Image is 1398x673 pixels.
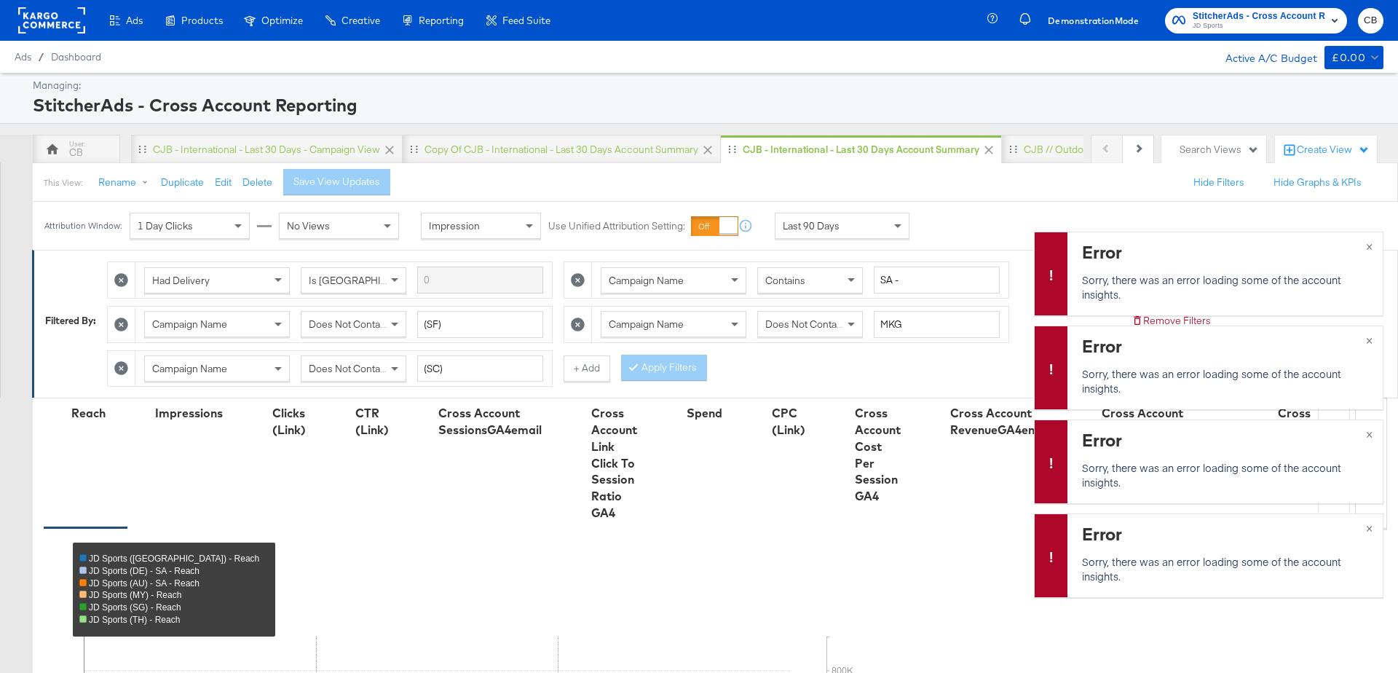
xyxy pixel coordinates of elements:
button: Hide Graphs & KPIs [1273,176,1362,189]
p: Sorry, there was an error loading some of the account insights. [1082,460,1365,489]
div: This View: [44,177,82,189]
div: Error [1082,522,1365,546]
span: Ads [126,15,143,26]
div: CJB // Outdoors [1024,143,1098,157]
p: Sorry, there was an error loading some of the account insights. [1082,554,1365,583]
div: Drag to reorder tab [728,145,736,153]
span: Campaign Name [152,318,227,331]
button: × [1356,326,1383,353]
span: × [1366,519,1373,535]
button: × [1356,420,1383,446]
button: × [1356,232,1383,259]
span: Products [181,15,223,26]
div: Active A/C Budget [1210,46,1317,68]
button: Duplicate [161,176,204,189]
input: Enter a search term [417,311,543,338]
span: Ads [15,51,31,63]
span: × [1366,425,1373,441]
span: Does Not Contain [309,318,388,331]
div: Cross Account Link Click To Session Ratio GA4 [591,405,637,522]
span: Had Delivery [152,274,210,287]
button: £0.00 [1324,46,1383,69]
div: £0.00 [1332,49,1365,67]
input: Enter a search term [417,355,543,382]
button: × [1356,514,1383,540]
span: JD Sports (TH) - Reach [89,615,180,625]
div: Search Views [1180,143,1259,157]
div: Spend [687,405,722,422]
span: 1 Day Clicks [138,219,193,232]
div: Copy of CJB - International - Last 30 days Account Summary [424,143,698,157]
div: StitcherAds - Cross Account Reporting [33,93,1380,117]
span: JD Sports [1193,20,1325,32]
input: Enter a search term [417,267,543,294]
div: Managing: [33,79,1380,93]
div: CTR (Link) [355,405,389,438]
span: Is [GEOGRAPHIC_DATA] [309,274,420,287]
span: Optimize [261,15,303,26]
span: Campaign Name [609,318,684,331]
p: Sorry, there was an error loading some of the account insights. [1082,366,1365,395]
div: Error [1082,428,1365,452]
span: No Views [287,219,330,232]
span: JD Sports (AU) - SA - Reach [89,578,200,589]
button: Delete [242,176,272,189]
span: Impression [429,219,480,232]
button: CB [1358,8,1383,34]
div: Cross Account SessionsGA4email [438,405,542,438]
input: Enter a search term [874,311,1000,338]
div: CB [69,146,83,160]
span: × [1366,331,1373,347]
span: / [31,51,51,63]
div: Create View [1297,143,1370,157]
span: CB [1364,12,1378,29]
div: Clicks (Link) [272,405,306,438]
span: JD Sports ([GEOGRAPHIC_DATA]) - Reach [89,554,259,564]
div: Drag to reorder tab [138,145,146,153]
div: Reach [71,405,106,422]
div: Cross Account Cost Per Session GA4 [855,405,901,505]
label: Use Unified Attribution Setting: [548,219,685,233]
span: JD Sports (DE) - SA - Reach [89,566,200,576]
div: Impressions [155,405,223,422]
span: Creative [341,15,380,26]
button: Edit [215,176,232,189]
button: DemonstrationMode [1042,13,1145,28]
div: Error [1082,334,1365,358]
span: Does Not Contain [309,362,388,375]
button: Hide Filters [1193,176,1244,189]
span: StitcherAds - Cross Account Reporting [1193,9,1325,24]
div: Error [1082,240,1365,264]
span: Does Not Contain [765,318,845,331]
div: Drag to reorder tab [1009,145,1017,153]
button: StitcherAds - Cross Account ReportingJD Sports [1165,8,1347,34]
span: Campaign Name [152,362,227,375]
p: Sorry, there was an error loading some of the account insights. [1082,272,1365,302]
span: JD Sports (SG) - Reach [89,602,181,613]
span: Reporting [419,15,464,26]
input: Enter a search term [874,267,1000,294]
span: Contains [765,274,805,287]
button: + Add [564,355,610,382]
div: Drag to reorder tab [410,145,418,153]
div: CPC (Link) [772,405,805,438]
span: Last 90 Days [783,219,840,232]
div: CJB - International - Last 30 days Account Summary [743,143,979,157]
button: Rename [88,170,164,196]
span: JD Sports (MY) - Reach [89,590,181,600]
a: Dashboard [51,51,101,63]
span: Campaign Name [609,274,684,287]
span: Feed Suite [502,15,550,26]
span: × [1366,237,1373,253]
div: Filtered By: [45,314,96,328]
div: Cross Account RevenueGA4email [950,405,1052,438]
div: Attribution Window: [44,221,122,231]
span: Demonstration Mode [1048,13,1139,28]
div: CJB - International - Last 30 days - Campaign View [153,143,380,157]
